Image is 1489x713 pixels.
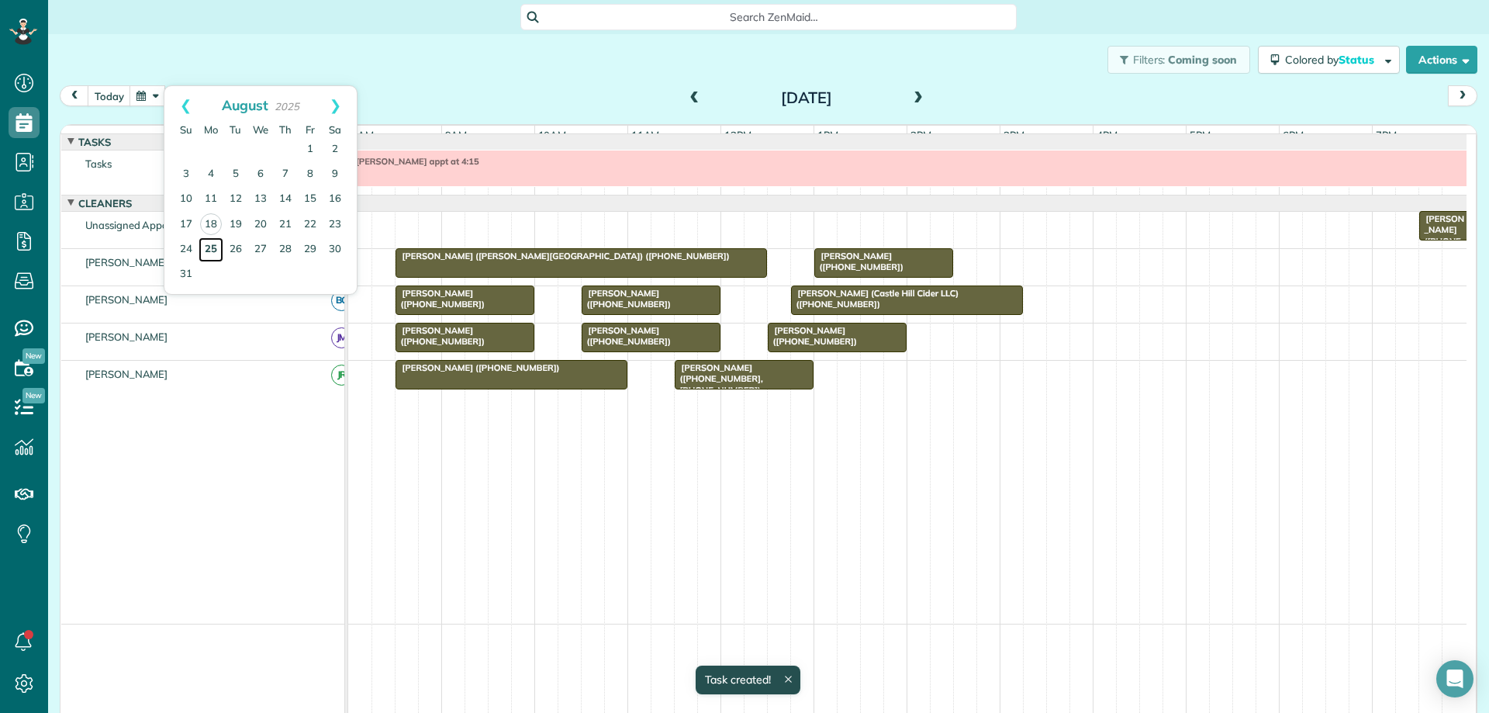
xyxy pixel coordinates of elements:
span: 4pm [1093,129,1121,141]
span: Thursday [279,123,292,136]
a: 17 [174,213,199,237]
span: 7pm [1373,129,1400,141]
a: 29 [298,237,323,262]
span: [PERSON_NAME] ([PHONE_NUMBER]) [581,288,672,310]
button: Actions [1406,46,1477,74]
span: 5pm [1187,129,1214,141]
a: 7 [273,162,298,187]
button: prev [60,85,89,106]
span: Unassigned Appointments [82,219,212,231]
a: 22 [298,213,323,237]
a: 19 [223,213,248,237]
a: 13 [248,187,273,212]
a: 30 [323,237,347,262]
a: 6 [248,162,273,187]
span: 10am [535,129,570,141]
a: Prev [164,86,207,125]
div: Open Intercom Messenger [1436,660,1473,697]
span: Tasks [75,136,114,148]
span: 2025 [275,100,299,112]
a: 23 [323,213,347,237]
a: 9 [323,162,347,187]
span: 9am [442,129,471,141]
span: 8am [348,129,377,141]
span: [PERSON_NAME] ([PHONE_NUMBER]) [767,325,858,347]
span: 1pm [814,129,841,141]
a: 26 [223,237,248,262]
span: [PERSON_NAME] ([PHONE_NUMBER]) [395,288,485,310]
span: Monday [204,123,218,136]
span: Tuesday [230,123,241,136]
a: 15 [298,187,323,212]
a: 8 [298,162,323,187]
span: Cleaners [75,197,135,209]
span: Colored by [1285,53,1380,67]
span: Wednesday [253,123,268,136]
a: 3 [174,162,199,187]
span: Filters: [1133,53,1166,67]
span: [PERSON_NAME] (Castle Hill Cider LLC) ([PHONE_NUMBER]) [790,288,959,310]
span: [PERSON_NAME] ([PHONE_NUMBER], [PHONE_NUMBER]) [674,362,763,396]
span: 2pm [907,129,935,141]
a: 27 [248,237,273,262]
a: 4 [199,162,223,187]
span: [PERSON_NAME] ([PERSON_NAME][GEOGRAPHIC_DATA]) ([PHONE_NUMBER]) [395,251,731,261]
span: Coming soon [1168,53,1238,67]
span: August [222,96,268,113]
a: 14 [273,187,298,212]
span: 6pm [1280,129,1307,141]
a: 10 [174,187,199,212]
a: 25 [199,237,223,262]
span: Friday [306,123,315,136]
a: 16 [323,187,347,212]
a: 12 [223,187,248,212]
span: 11am [628,129,663,141]
a: 18 [200,213,222,235]
span: JR [331,365,352,386]
div: Task created! [696,666,800,694]
span: [PERSON_NAME] ([PHONE_NUMBER]) [581,325,672,347]
a: 21 [273,213,298,237]
a: 11 [199,187,223,212]
span: [PERSON_NAME] ([PHONE_NUMBER]) [395,325,485,347]
span: [PERSON_NAME] [82,256,171,268]
button: Colored byStatus [1258,46,1400,74]
a: 1 [298,137,323,162]
a: 31 [174,262,199,287]
span: BC [331,290,352,311]
button: next [1448,85,1477,106]
a: Next [314,86,357,125]
span: [PERSON_NAME] ([PHONE_NUMBER]) [395,362,561,373]
span: [PERSON_NAME] [82,368,171,380]
span: New [22,388,45,403]
a: 20 [248,213,273,237]
span: 12pm [721,129,755,141]
span: Sunday [180,123,192,136]
span: JM [331,327,352,348]
a: 2 [323,137,347,162]
span: Status [1339,53,1377,67]
h2: [DATE] [710,89,903,106]
span: 3pm [1000,129,1028,141]
a: 24 [174,237,199,262]
span: [PERSON_NAME] [82,293,171,306]
span: New [22,348,45,364]
span: [PERSON_NAME] appt at 4:15 [348,156,480,167]
span: Tasks [82,157,115,170]
span: [PERSON_NAME] [82,331,171,343]
span: [PERSON_NAME] ([PHONE_NUMBER]) [814,251,904,272]
span: Saturday [329,123,341,136]
a: 28 [273,237,298,262]
button: today [88,85,131,106]
a: 5 [223,162,248,187]
span: [PERSON_NAME] ([PHONE_NUMBER], [PHONE_NUMBER]) [1418,213,1465,303]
